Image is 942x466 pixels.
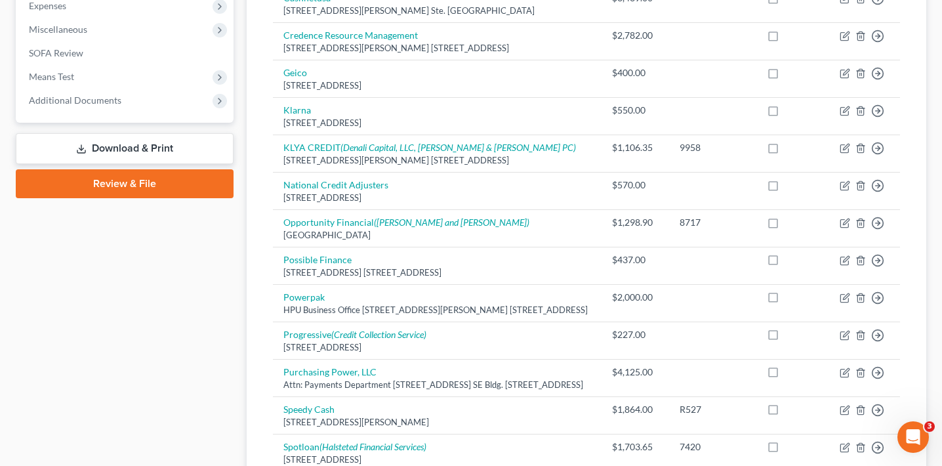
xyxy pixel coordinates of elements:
[29,47,83,58] span: SOFA Review
[680,403,746,416] div: R527
[283,142,576,153] a: KLYA CREDIT(Denali Capital, LLC, [PERSON_NAME] & [PERSON_NAME] PC)
[29,95,121,106] span: Additional Documents
[283,441,426,452] a: Spotloan(Halsteted Financial Services)
[29,24,87,35] span: Miscellaneous
[283,217,529,228] a: Opportunity Financial([PERSON_NAME] and [PERSON_NAME])
[283,416,591,429] div: [STREET_ADDRESS][PERSON_NAME]
[374,217,529,228] i: ([PERSON_NAME] and [PERSON_NAME])
[283,79,591,92] div: [STREET_ADDRESS]
[680,141,746,154] div: 9958
[612,29,659,42] div: $2,782.00
[16,133,234,164] a: Download & Print
[283,30,418,41] a: Credence Resource Management
[340,142,576,153] i: (Denali Capital, LLC, [PERSON_NAME] & [PERSON_NAME] PC)
[283,254,352,265] a: Possible Finance
[283,104,311,116] a: Klarna
[612,403,659,416] div: $1,864.00
[612,66,659,79] div: $400.00
[283,291,325,303] a: Powerpak
[612,141,659,154] div: $1,106.35
[612,440,659,454] div: $1,703.65
[283,341,591,354] div: [STREET_ADDRESS]
[612,328,659,341] div: $227.00
[283,304,591,316] div: HPU Business Office [STREET_ADDRESS][PERSON_NAME] [STREET_ADDRESS]
[29,71,74,82] span: Means Test
[283,192,591,204] div: [STREET_ADDRESS]
[612,179,659,192] div: $570.00
[331,329,426,340] i: (Credit Collection Service)
[283,179,388,190] a: National Credit Adjusters
[283,154,591,167] div: [STREET_ADDRESS][PERSON_NAME] [STREET_ADDRESS]
[283,5,591,17] div: [STREET_ADDRESS][PERSON_NAME] Ste. [GEOGRAPHIC_DATA]
[612,216,659,229] div: $1,298.90
[18,41,234,65] a: SOFA Review
[319,441,426,452] i: (Halsteted Financial Services)
[283,454,591,466] div: [STREET_ADDRESS]
[612,104,659,117] div: $550.00
[612,253,659,266] div: $437.00
[16,169,234,198] a: Review & File
[283,366,377,377] a: Purchasing Power, LLC
[283,229,591,242] div: [GEOGRAPHIC_DATA]
[897,421,929,453] iframe: Intercom live chat
[283,67,307,78] a: Geico
[283,329,426,340] a: Progressive(Credit Collection Service)
[283,42,591,54] div: [STREET_ADDRESS][PERSON_NAME] [STREET_ADDRESS]
[612,291,659,304] div: $2,000.00
[680,440,746,454] div: 7420
[612,366,659,379] div: $4,125.00
[283,379,591,391] div: Attn: Payments Department [STREET_ADDRESS] SE Bldg. [STREET_ADDRESS]
[924,421,935,432] span: 3
[283,404,335,415] a: Speedy Cash
[283,266,591,279] div: [STREET_ADDRESS] [STREET_ADDRESS]
[680,216,746,229] div: 8717
[283,117,591,129] div: [STREET_ADDRESS]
